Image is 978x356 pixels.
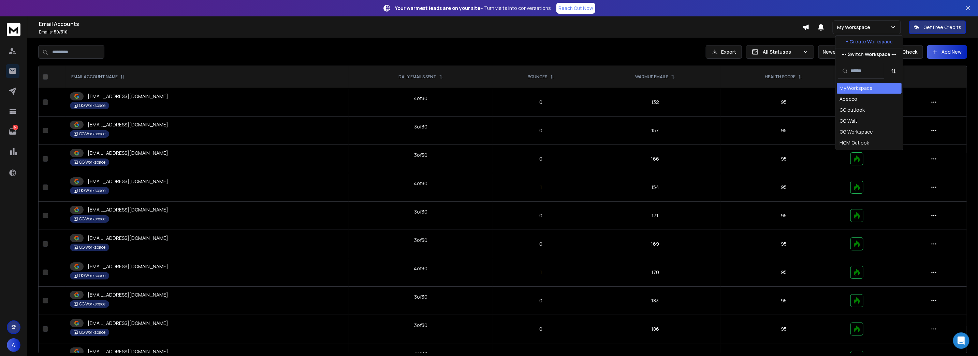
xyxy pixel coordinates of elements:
[79,160,105,165] p: GG Workspace
[88,178,168,185] p: [EMAIL_ADDRESS][DOMAIN_NAME]
[79,188,105,193] p: GG Workspace
[497,326,585,332] p: 0
[840,85,873,92] div: My Workspace
[721,202,846,230] td: 95
[721,258,846,287] td: 95
[842,51,896,58] p: --- Switch Workspace ---
[721,173,846,202] td: 95
[721,230,846,258] td: 95
[398,74,436,80] p: DAILY EMAILS SENT
[7,23,20,36] img: logo
[528,74,548,80] p: BOUNCES
[414,152,427,159] div: 3 of 30
[88,291,168,298] p: [EMAIL_ADDRESS][DOMAIN_NAME]
[497,184,585,191] p: 1
[414,180,428,187] div: 4 of 30
[840,96,857,102] div: Adecco
[79,301,105,307] p: GG Workspace
[927,45,967,59] button: Add New
[497,212,585,219] p: 0
[589,202,721,230] td: 171
[765,74,795,80] p: HEALTH SCORE
[88,263,168,270] p: [EMAIL_ADDRESS][DOMAIN_NAME]
[846,38,893,45] p: + Create Workspace
[7,338,20,352] button: A
[497,127,585,134] p: 0
[721,287,846,315] td: 95
[414,322,427,329] div: 3 of 30
[721,88,846,117] td: 95
[706,45,742,59] button: Export
[395,5,551,12] p: – Turn visits into conversations
[497,155,585,162] p: 0
[6,125,19,138] a: 84
[39,29,803,35] p: Emails :
[840,118,857,124] div: GG Wait
[79,273,105,278] p: GG Workspace
[589,173,721,202] td: 154
[13,125,18,130] p: 84
[909,20,966,34] button: Get Free Credits
[395,5,480,11] strong: Your warmest leads are on your site
[39,20,803,28] h1: Email Accounts
[88,150,168,156] p: [EMAIL_ADDRESS][DOMAIN_NAME]
[54,29,68,35] span: 50 / 310
[589,117,721,145] td: 157
[835,36,903,48] button: + Create Workspace
[589,258,721,287] td: 170
[414,208,427,215] div: 3 of 30
[414,123,427,130] div: 3 of 30
[88,206,168,213] p: [EMAIL_ADDRESS][DOMAIN_NAME]
[635,74,668,80] p: WARMUP EMAILS
[923,24,961,31] p: Get Free Credits
[88,121,168,128] p: [EMAIL_ADDRESS][DOMAIN_NAME]
[589,315,721,343] td: 186
[589,230,721,258] td: 169
[558,5,593,12] p: Reach Out Now
[840,128,873,135] div: GG Workspace
[589,287,721,315] td: 183
[556,3,595,14] a: Reach Out Now
[953,332,969,349] div: Open Intercom Messenger
[88,348,168,355] p: [EMAIL_ADDRESS][DOMAIN_NAME]
[79,245,105,250] p: GG Workspace
[88,320,168,327] p: [EMAIL_ADDRESS][DOMAIN_NAME]
[497,269,585,276] p: 1
[79,131,105,137] p: GG Workspace
[414,293,427,300] div: 3 of 30
[497,241,585,247] p: 0
[414,265,428,272] div: 4 of 30
[497,99,585,106] p: 0
[88,235,168,242] p: [EMAIL_ADDRESS][DOMAIN_NAME]
[79,103,105,108] p: GG Workspace
[818,45,863,59] button: Newest
[414,95,428,102] div: 4 of 30
[837,24,873,31] p: My Workspace
[763,49,800,55] p: All Statuses
[721,117,846,145] td: 95
[721,315,846,343] td: 95
[887,64,900,78] button: Sort by Sort A-Z
[840,107,865,113] div: GG outlook
[721,145,846,173] td: 95
[79,330,105,335] p: GG Workspace
[79,216,105,222] p: GG Workspace
[71,74,125,80] div: EMAIL ACCOUNT NAME
[88,93,168,100] p: [EMAIL_ADDRESS][DOMAIN_NAME]
[414,237,427,244] div: 3 of 30
[840,139,869,146] div: HCM Outlook
[497,297,585,304] p: 0
[589,88,721,117] td: 132
[589,145,721,173] td: 166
